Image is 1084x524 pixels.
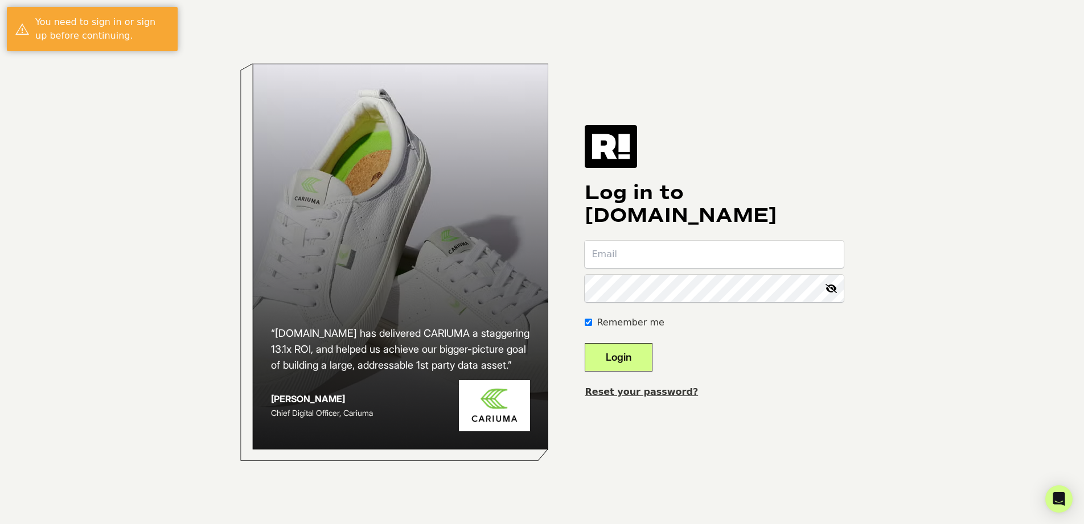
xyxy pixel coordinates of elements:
img: Cariuma [459,380,530,432]
div: You need to sign in or sign up before continuing. [35,15,169,43]
button: Login [585,343,652,372]
span: Chief Digital Officer, Cariuma [271,408,373,418]
input: Email [585,241,844,268]
h2: “[DOMAIN_NAME] has delivered CARIUMA a staggering 13.1x ROI, and helped us achieve our bigger-pic... [271,325,531,373]
img: Retention.com [585,125,637,167]
label: Remember me [597,316,664,329]
h1: Log in to [DOMAIN_NAME] [585,181,844,227]
a: Reset your password? [585,386,698,397]
strong: [PERSON_NAME] [271,393,345,405]
div: Open Intercom Messenger [1045,485,1073,513]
